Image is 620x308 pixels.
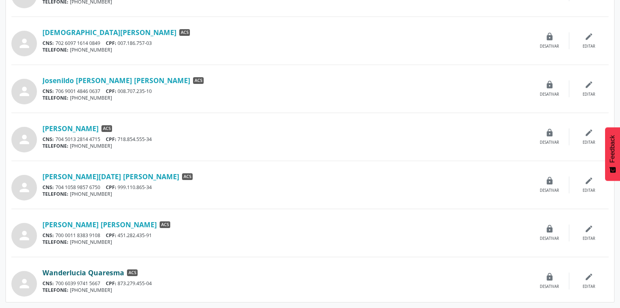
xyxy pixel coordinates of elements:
a: Josenildo [PERSON_NAME] [PERSON_NAME] [42,76,190,85]
span: CNS: [42,40,54,46]
div: [PHONE_NUMBER] [42,143,530,149]
span: TELEFONE: [42,95,68,101]
span: CPF: [106,280,116,287]
span: ACS [101,125,112,132]
span: CPF: [106,232,116,239]
i: edit [585,176,593,185]
i: lock [545,273,554,281]
span: TELEFONE: [42,239,68,245]
i: lock [545,176,554,185]
a: [PERSON_NAME] [PERSON_NAME] [42,220,157,229]
span: TELEFONE: [42,143,68,149]
span: CNS: [42,232,54,239]
i: lock [545,80,554,89]
div: [PHONE_NUMBER] [42,287,530,293]
span: CNS: [42,88,54,95]
div: 704 5013 2814 4715 718.854.555-34 [42,136,530,143]
div: 706 9001 4846 0637 008.707.235-10 [42,88,530,95]
span: CPF: [106,40,116,46]
i: edit [585,273,593,281]
a: [DEMOGRAPHIC_DATA][PERSON_NAME] [42,28,177,37]
div: Editar [583,140,595,145]
span: ACS [193,77,204,84]
div: [PHONE_NUMBER] [42,239,530,245]
div: [PHONE_NUMBER] [42,191,530,197]
div: Desativar [540,44,559,49]
div: Editar [583,236,595,241]
span: Feedback [609,135,616,163]
span: TELEFONE: [42,46,68,53]
div: 700 0011 8383 9108 451.282.435-91 [42,232,530,239]
div: Editar [583,284,595,289]
i: person [17,84,31,98]
span: CPF: [106,88,116,95]
i: edit [585,225,593,233]
i: person [17,132,31,147]
i: lock [545,32,554,41]
div: Desativar [540,140,559,145]
div: 704 1058 9857 6750 999.110.865-34 [42,184,530,191]
span: ACS [160,221,170,228]
button: Feedback - Mostrar pesquisa [605,127,620,181]
div: Desativar [540,236,559,241]
a: [PERSON_NAME][DATE] [PERSON_NAME] [42,172,179,181]
div: 700 6039 9741 5667 873.279.455-04 [42,280,530,287]
div: Editar [583,44,595,49]
span: CPF: [106,136,116,143]
i: lock [545,128,554,137]
span: CNS: [42,136,54,143]
div: Desativar [540,284,559,289]
span: ACS [182,173,193,180]
i: person [17,36,31,50]
i: edit [585,80,593,89]
span: ACS [127,269,138,276]
i: person [17,180,31,195]
span: TELEFONE: [42,191,68,197]
i: edit [585,128,593,137]
span: TELEFONE: [42,287,68,293]
div: 702 6097 1614 0849 007.186.757-03 [42,40,530,46]
div: Desativar [540,188,559,193]
span: ACS [179,29,190,36]
a: Wanderlucia Quaresma [42,268,124,277]
span: CPF: [106,184,116,191]
div: Editar [583,188,595,193]
i: edit [585,32,593,41]
i: lock [545,225,554,233]
a: [PERSON_NAME] [42,124,99,133]
div: Editar [583,92,595,97]
div: [PHONE_NUMBER] [42,46,530,53]
span: CNS: [42,184,54,191]
i: person [17,228,31,243]
div: Desativar [540,92,559,97]
div: [PHONE_NUMBER] [42,95,530,101]
span: CNS: [42,280,54,287]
